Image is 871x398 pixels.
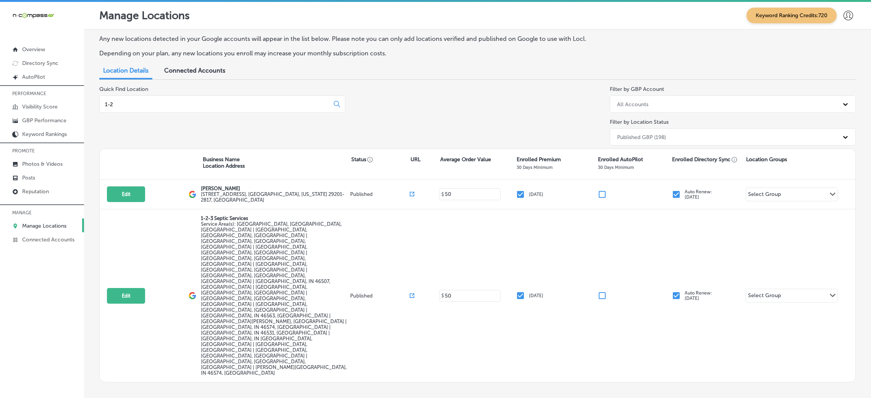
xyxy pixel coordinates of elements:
button: Edit [107,186,145,202]
p: Enrolled AutoPilot [598,156,643,163]
p: Photos & Videos [22,161,63,167]
p: Status [351,156,411,163]
p: Posts [22,175,35,181]
label: Quick Find Location [99,86,148,92]
label: [STREET_ADDRESS] , [GEOGRAPHIC_DATA], [US_STATE] 29201-2817, [GEOGRAPHIC_DATA] [201,191,348,203]
p: 30 Days Minimum [598,165,634,170]
p: Overview [22,46,45,53]
p: Enrolled Premium [517,156,561,163]
p: Enrolled Directory Sync [672,156,737,163]
p: Any new locations detected in your Google accounts will appear in the list below. Please note you... [99,35,591,42]
label: Filter by Location Status [610,119,669,125]
div: Select Group [748,292,781,301]
p: Auto Renew: [DATE] [685,189,712,200]
p: GBP Performance [22,117,66,124]
p: Reputation [22,188,49,195]
p: Manage Locations [99,9,190,22]
p: [PERSON_NAME] [201,186,348,191]
input: All Locations [104,101,328,108]
div: Published GBP (198) [617,134,666,140]
p: Depending on your plan, any new locations you enroll may increase your monthly subscription costs. [99,50,591,57]
p: Auto Renew: [DATE] [685,290,712,301]
span: Connected Accounts [164,67,225,74]
p: 1-2-3 Septic Services [201,215,348,221]
img: 660ab0bf-5cc7-4cb8-ba1c-48b5ae0f18e60NCTV_CLogo_TV_Black_-500x88.png [12,12,54,19]
button: Edit [107,288,145,304]
p: [DATE] [529,192,543,197]
div: Select Group [748,191,781,200]
p: [DATE] [529,293,543,298]
img: logo [189,292,196,299]
p: URL [410,156,420,163]
div: All Accounts [617,101,648,107]
p: Directory Sync [22,60,58,66]
p: Average Order Value [440,156,491,163]
p: Manage Locations [22,223,66,229]
p: Visibility Score [22,104,58,110]
p: AutoPilot [22,74,45,80]
p: 30 Days Minimum [517,165,553,170]
img: logo [189,191,196,198]
p: Published [350,191,410,197]
p: Location Groups [746,156,787,163]
label: Filter by GBP Account [610,86,664,92]
p: Connected Accounts [22,236,74,243]
span: Keyword Ranking Credits: 720 [747,8,837,23]
p: Published [350,293,410,299]
p: Keyword Rankings [22,131,67,138]
span: Goshen, IN, USA | Elkhart, IN, USA | Granger, IN, USA | Mishawaka, IN, USA | South Bend, IN, USA ... [201,221,347,376]
span: Location Details [103,67,149,74]
p: $ [441,293,444,298]
p: Business Name Location Address [203,156,245,169]
p: $ [441,192,444,197]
